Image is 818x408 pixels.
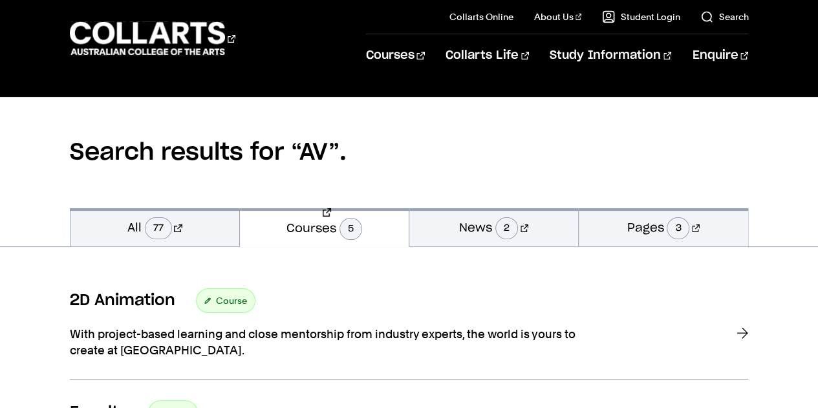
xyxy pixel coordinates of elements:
[667,217,689,239] span: 3
[70,288,749,380] a: 2D Animation Course With project-based learning and close mentorship from industry experts, the w...
[409,208,578,246] a: News2
[579,208,748,246] a: Pages3
[602,10,680,23] a: Student Login
[366,34,425,77] a: Courses
[216,292,247,310] span: Course
[240,208,409,247] a: Courses5
[70,326,587,358] p: With project-based learning and close mentorship from industry experts, the world is yours to cre...
[446,34,529,77] a: Collarts Life
[534,10,582,23] a: About Us
[550,34,671,77] a: Study Information
[145,217,172,239] span: 77
[449,10,513,23] a: Collarts Online
[339,218,362,240] span: 5
[70,20,235,57] div: Go to homepage
[70,97,749,208] h2: Search results for “AV”.
[692,34,748,77] a: Enquire
[700,10,748,23] a: Search
[70,208,239,246] a: All77
[495,217,518,239] span: 2
[70,291,175,310] h3: 2D Animation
